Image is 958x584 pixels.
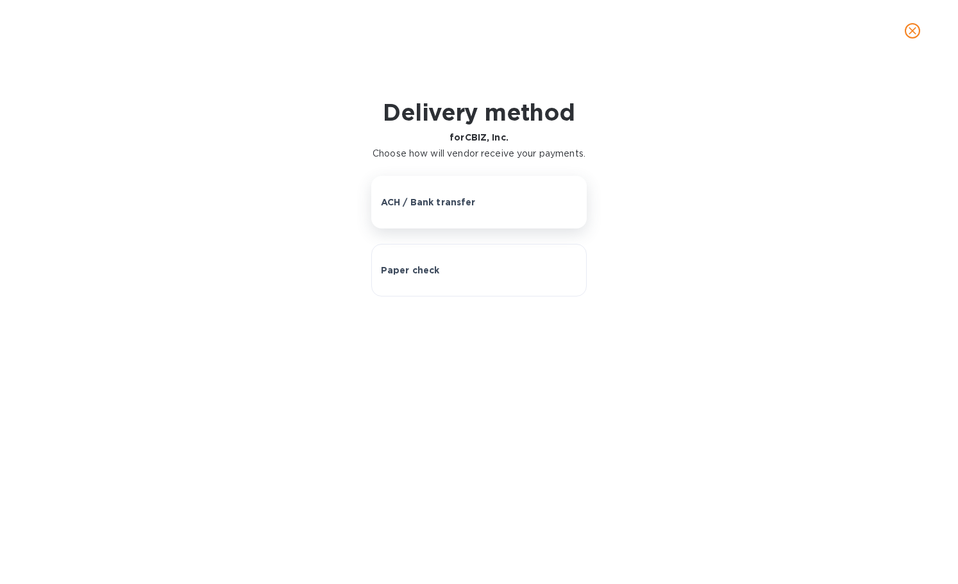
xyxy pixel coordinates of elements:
[373,147,585,160] p: Choose how will vendor receive your payments.
[381,196,476,209] p: ACH / Bank transfer
[450,132,508,142] b: for CBIZ, Inc.
[373,99,585,126] h1: Delivery method
[897,15,928,46] button: close
[381,264,440,277] p: Paper check
[371,244,587,296] button: Paper check
[371,176,587,228] button: ACH / Bank transfer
